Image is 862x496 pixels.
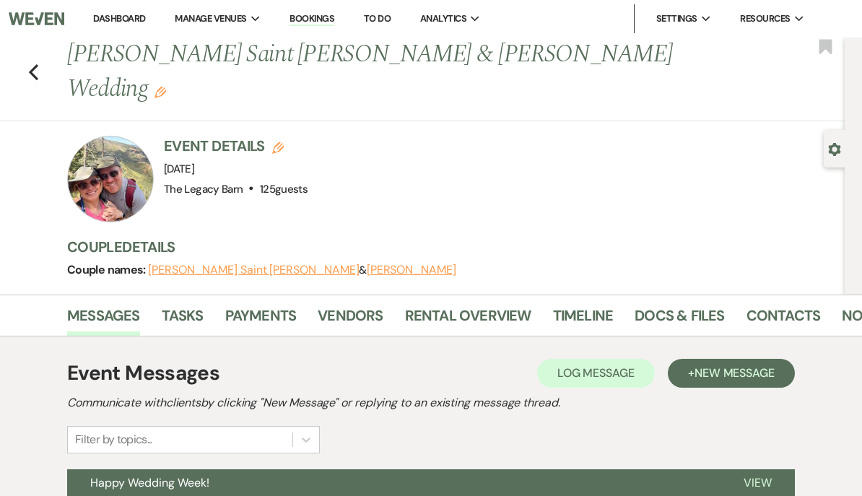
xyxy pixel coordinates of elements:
[67,358,219,388] h1: Event Messages
[420,12,466,26] span: Analytics
[405,304,531,336] a: Rental Overview
[67,262,148,277] span: Couple names:
[828,142,841,155] button: Open lead details
[668,359,795,388] button: +New Message
[67,38,684,106] h1: [PERSON_NAME] Saint [PERSON_NAME] & [PERSON_NAME] Wedding
[164,182,243,196] span: The Legacy Barn
[635,304,724,336] a: Docs & Files
[746,304,821,336] a: Contacts
[164,162,194,176] span: [DATE]
[260,182,308,196] span: 125 guests
[93,12,145,25] a: Dashboard
[175,12,246,26] span: Manage Venues
[67,304,140,336] a: Messages
[289,12,334,26] a: Bookings
[67,237,830,257] h3: Couple Details
[656,12,697,26] span: Settings
[740,12,790,26] span: Resources
[154,85,166,98] button: Edit
[225,304,297,336] a: Payments
[90,475,209,490] span: Happy Wedding Week!
[318,304,383,336] a: Vendors
[367,264,456,276] button: [PERSON_NAME]
[695,365,775,380] span: New Message
[744,475,772,490] span: View
[553,304,614,336] a: Timeline
[364,12,391,25] a: To Do
[557,365,635,380] span: Log Message
[75,431,152,448] div: Filter by topics...
[537,359,655,388] button: Log Message
[9,4,64,34] img: Weven Logo
[162,304,204,336] a: Tasks
[148,263,456,277] span: &
[67,394,795,412] h2: Communicate with clients by clicking "New Message" or replying to an existing message thread.
[164,136,308,156] h3: Event Details
[148,264,359,276] button: [PERSON_NAME] Saint [PERSON_NAME]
